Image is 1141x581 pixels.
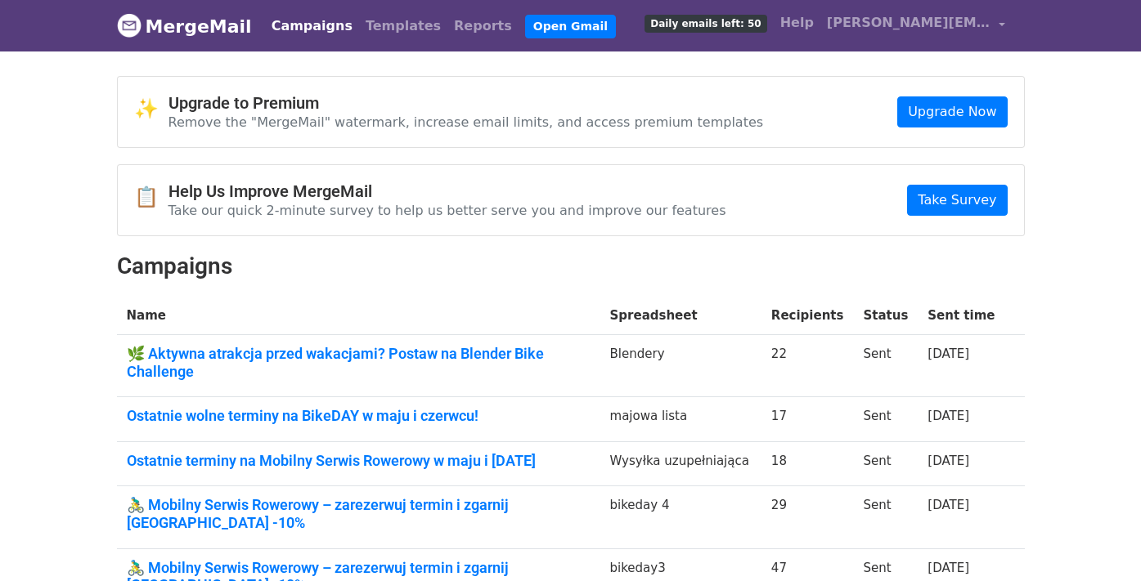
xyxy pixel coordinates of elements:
[168,114,764,131] p: Remove the "MergeMail" watermark, increase email limits, and access premium templates
[853,397,918,442] td: Sent
[134,185,168,209] span: 📋
[820,7,1012,45] a: [PERSON_NAME][EMAIL_ADDRESS][DOMAIN_NAME]
[827,13,991,33] span: [PERSON_NAME][EMAIL_ADDRESS][DOMAIN_NAME]
[117,297,600,335] th: Name
[127,452,591,470] a: Ostatnie terminy na Mobilny Serwis Rowerowy w maju i [DATE]
[117,253,1025,280] h2: Campaigns
[117,13,142,38] img: MergeMail logo
[761,486,854,548] td: 29
[853,486,918,548] td: Sent
[134,97,168,121] span: ✨
[127,407,591,425] a: Ostatnie wolne terminy na BikeDAY w maju i czerwcu!
[600,397,761,442] td: majowa lista
[907,185,1007,216] a: Take Survey
[897,96,1007,127] a: Upgrade Now
[761,297,854,335] th: Recipients
[127,345,591,380] a: 🌿 Aktywna atrakcja przed wakacjami? Postaw na Blender Bike Challenge
[761,335,854,397] td: 22
[928,498,969,512] a: [DATE]
[638,7,773,39] a: Daily emails left: 50
[928,346,969,361] a: [DATE]
[265,10,359,42] a: Campaigns
[127,496,591,531] a: 🚴‍♂️ Mobilny Serwis Rowerowy – zarezerwuj termin i zgarnij [GEOGRAPHIC_DATA] -10%
[168,202,726,219] p: Take our quick 2-minute survey to help us better serve you and improve our features
[928,561,969,575] a: [DATE]
[117,9,252,43] a: MergeMail
[447,10,519,42] a: Reports
[168,93,764,113] h4: Upgrade to Premium
[928,409,969,423] a: [DATE]
[761,397,854,442] td: 17
[928,454,969,468] a: [DATE]
[600,441,761,486] td: Wysyłka uzupełniająca
[918,297,1004,335] th: Sent time
[600,486,761,548] td: bikeday 4
[600,297,761,335] th: Spreadsheet
[600,335,761,397] td: Blendery
[525,15,616,38] a: Open Gmail
[774,7,820,39] a: Help
[761,441,854,486] td: 18
[853,441,918,486] td: Sent
[645,15,766,33] span: Daily emails left: 50
[359,10,447,42] a: Templates
[853,297,918,335] th: Status
[853,335,918,397] td: Sent
[168,181,726,201] h4: Help Us Improve MergeMail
